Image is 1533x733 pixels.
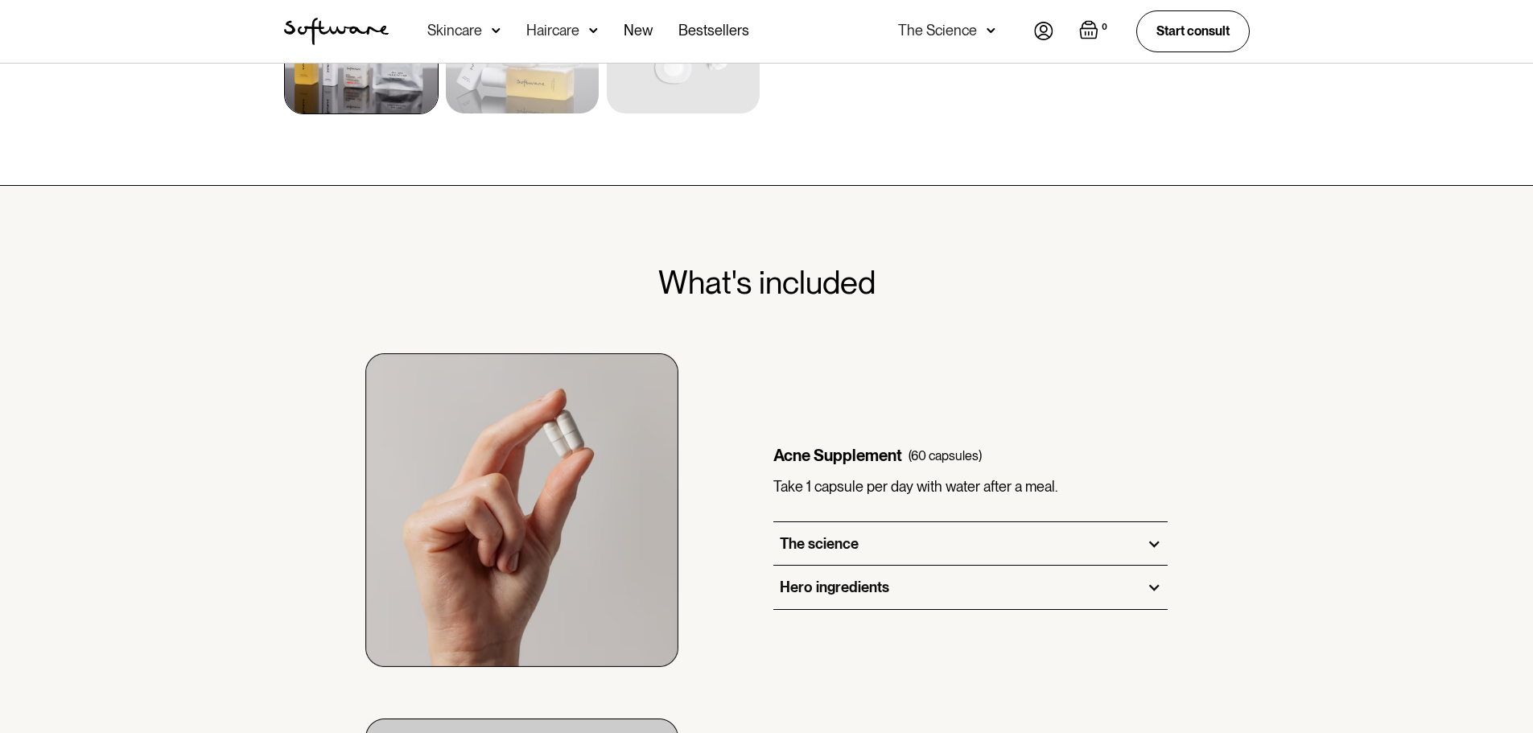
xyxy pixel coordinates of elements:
[1079,20,1111,43] a: Open empty cart
[909,448,982,463] div: (60 capsules)
[427,23,482,39] div: Skincare
[1136,10,1250,51] a: Start consult
[898,23,977,39] div: The Science
[780,579,889,596] div: Hero ingredients
[284,18,389,45] img: Software Logo
[1098,20,1111,35] div: 0
[589,23,598,39] img: arrow down
[773,478,1057,496] p: Take 1 capsule per day with water after a meal.
[658,263,876,302] h2: What's included
[780,535,859,553] div: The science
[526,23,579,39] div: Haircare
[492,23,501,39] img: arrow down
[773,446,902,465] div: Acne Supplement
[284,18,389,45] a: home
[987,23,995,39] img: arrow down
